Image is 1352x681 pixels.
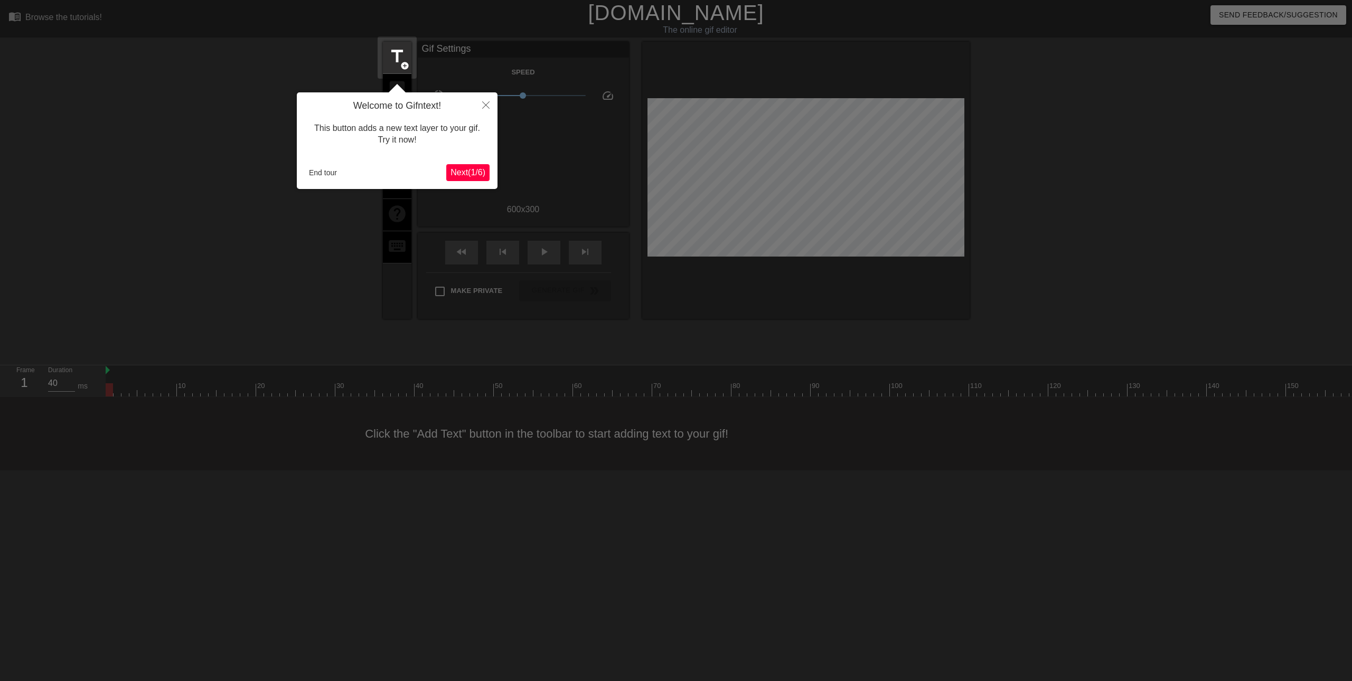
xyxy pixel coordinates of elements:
[446,164,490,181] button: Next
[305,112,490,157] div: This button adds a new text layer to your gif. Try it now!
[450,168,485,177] span: Next ( 1 / 6 )
[474,92,497,117] button: Close
[305,165,341,181] button: End tour
[305,100,490,112] h4: Welcome to Gifntext!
